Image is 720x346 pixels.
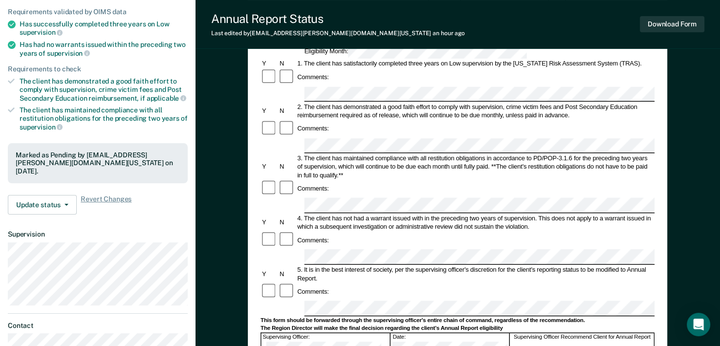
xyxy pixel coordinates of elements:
[20,106,188,131] div: The client has maintained compliance with all restitution obligations for the preceding two years of
[211,12,465,26] div: Annual Report Status
[296,154,655,179] div: 3. The client has maintained compliance with all restitution obligations in accordance to PD/POP-...
[20,123,63,131] span: supervision
[278,269,296,278] div: N
[261,107,278,115] div: Y
[296,236,330,244] div: Comments:
[261,218,278,226] div: Y
[296,287,330,296] div: Comments:
[81,195,131,215] span: Revert Changes
[147,94,186,102] span: applicable
[8,8,188,16] div: Requirements validated by OIMS data
[303,44,528,59] div: Eligibility Month:
[8,65,188,73] div: Requirements to check
[433,30,465,37] span: an hour ago
[640,16,704,32] button: Download Form
[296,265,655,282] div: 5. It is in the best interest of society, per the supervising officer's discretion for the client...
[278,162,296,171] div: N
[296,73,330,81] div: Comments:
[20,20,188,37] div: Has successfully completed three years on Low
[211,30,465,37] div: Last edited by [EMAIL_ADDRESS][PERSON_NAME][DOMAIN_NAME][US_STATE]
[261,162,278,171] div: Y
[278,107,296,115] div: N
[8,322,188,330] dt: Contact
[20,77,188,102] div: The client has demonstrated a good faith effort to comply with supervision, crime victim fees and...
[47,49,90,57] span: supervision
[296,214,655,231] div: 4. The client has not had a warrant issued with in the preceding two years of supervision. This d...
[8,195,77,215] button: Update status
[261,324,655,332] div: The Region Director will make the final decision regarding the client's Annual Report eligibility
[20,28,63,36] span: supervision
[20,41,188,57] div: Has had no warrants issued within the preceding two years of
[296,103,655,120] div: 2. The client has demonstrated a good faith effort to comply with supervision, crime victim fees ...
[296,60,655,68] div: 1. The client has satisfactorily completed three years on Low supervision by the [US_STATE] Risk ...
[296,184,330,193] div: Comments:
[278,218,296,226] div: N
[16,151,180,175] div: Marked as Pending by [EMAIL_ADDRESS][PERSON_NAME][DOMAIN_NAME][US_STATE] on [DATE].
[261,269,278,278] div: Y
[687,313,710,336] div: Open Intercom Messenger
[278,60,296,68] div: N
[296,125,330,133] div: Comments:
[261,317,655,324] div: This form should be forwarded through the supervising officer's entire chain of command, regardle...
[261,60,278,68] div: Y
[8,230,188,238] dt: Supervision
